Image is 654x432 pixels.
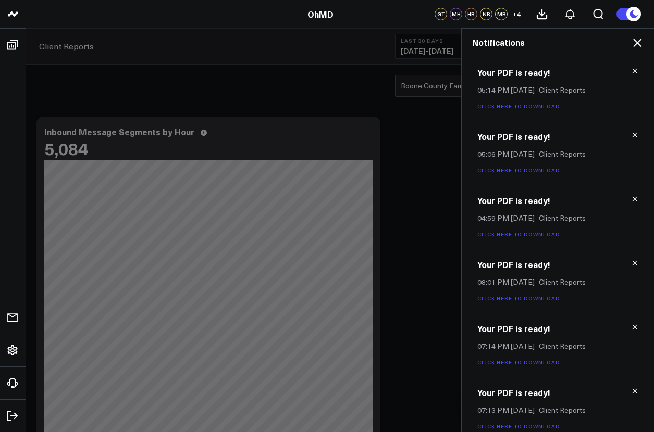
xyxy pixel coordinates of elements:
[465,8,477,20] div: HR
[535,405,586,415] span: – Client Reports
[477,67,638,78] h3: Your PDF is ready!
[477,277,535,287] span: 08:01 PM [DATE]
[477,423,562,430] a: Click here to download.
[535,85,586,95] span: – Client Reports
[477,323,638,334] h3: Your PDF is ready!
[477,405,535,415] span: 07:13 PM [DATE]
[535,213,586,223] span: – Client Reports
[307,8,334,20] a: OhMD
[477,341,535,351] span: 07:14 PM [DATE]
[510,8,523,20] button: +4
[495,8,508,20] div: MR
[450,8,462,20] div: MH
[477,231,562,238] a: Click here to download.
[535,277,586,287] span: – Client Reports
[477,295,562,302] a: Click here to download.
[477,103,562,110] a: Click here to download.
[435,8,447,20] div: GT
[477,259,638,270] h3: Your PDF is ready!
[477,387,638,398] h3: Your PDF is ready!
[535,149,586,159] span: – Client Reports
[477,131,638,142] h3: Your PDF is ready!
[472,36,644,48] h2: Notifications
[480,8,492,20] div: NB
[535,341,586,351] span: – Client Reports
[477,359,562,366] a: Click here to download.
[477,149,535,159] span: 05:06 PM [DATE]
[512,10,521,18] span: + 4
[477,85,535,95] span: 05:14 PM [DATE]
[477,195,638,206] h3: Your PDF is ready!
[477,213,535,223] span: 04:59 PM [DATE]
[477,167,562,174] a: Click here to download.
